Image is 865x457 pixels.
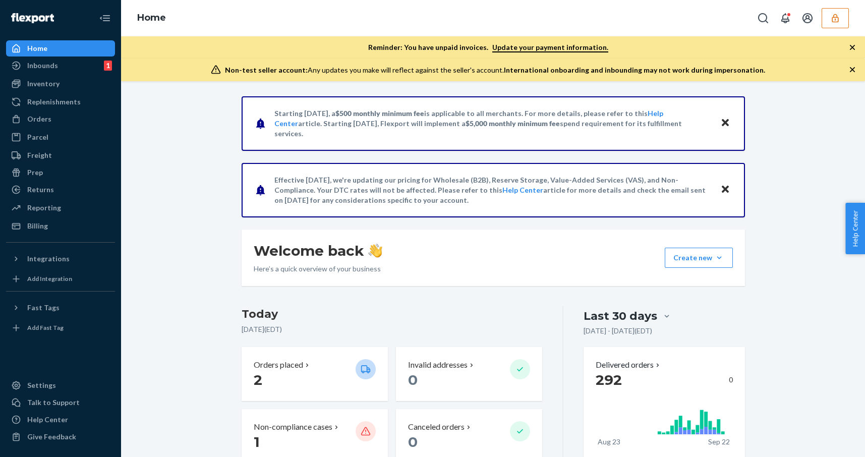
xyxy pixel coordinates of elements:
p: [DATE] ( EDT ) [242,324,543,334]
p: Orders placed [254,359,303,371]
div: Settings [27,380,56,390]
button: Close [719,183,732,197]
p: Sep 22 [708,437,730,447]
p: Non-compliance cases [254,421,332,433]
ol: breadcrumbs [129,4,174,33]
button: Open Search Box [753,8,773,28]
a: Reporting [6,200,115,216]
a: Settings [6,377,115,393]
p: Reminder: You have unpaid invoices. [368,42,608,52]
div: Add Fast Tag [27,323,64,332]
span: 2 [254,371,262,388]
button: Open account menu [797,8,818,28]
div: Prep [27,167,43,178]
iframe: Opens a widget where you can chat to one of our agents [799,427,855,452]
a: Orders [6,111,115,127]
a: Home [137,12,166,23]
a: Add Fast Tag [6,320,115,336]
div: Any updates you make will reflect against the seller's account. [225,65,765,75]
span: 292 [596,371,622,388]
button: Delivered orders [596,359,662,371]
div: Inventory [27,79,60,89]
div: Fast Tags [27,303,60,313]
button: Create new [665,248,733,268]
button: Talk to Support [6,394,115,411]
div: Help Center [27,415,68,425]
span: Non-test seller account: [225,66,308,74]
a: Parcel [6,129,115,145]
p: [DATE] - [DATE] ( EDT ) [584,326,652,336]
button: Fast Tags [6,300,115,316]
button: Help Center [845,203,865,254]
a: Inbounds1 [6,58,115,74]
h3: Today [242,306,543,322]
div: Billing [27,221,48,231]
div: Last 30 days [584,308,657,324]
img: hand-wave emoji [368,244,382,258]
a: Help Center [6,412,115,428]
p: Effective [DATE], we're updating our pricing for Wholesale (B2B), Reserve Storage, Value-Added Se... [274,175,711,205]
h1: Welcome back [254,242,382,260]
div: Orders [27,114,51,124]
p: Invalid addresses [408,359,468,371]
p: Aug 23 [598,437,620,447]
div: Freight [27,150,52,160]
button: Give Feedback [6,429,115,445]
a: Help Center [502,186,543,194]
div: Returns [27,185,54,195]
a: Inventory [6,76,115,92]
button: Integrations [6,251,115,267]
span: 0 [408,433,418,450]
span: 0 [408,371,418,388]
span: International onboarding and inbounding may not work during impersonation. [504,66,765,74]
div: 1 [104,61,112,71]
a: Update your payment information. [492,43,608,52]
a: Home [6,40,115,56]
img: Flexport logo [11,13,54,23]
div: Talk to Support [27,397,80,408]
div: Parcel [27,132,48,142]
button: Invalid addresses 0 [396,347,542,401]
div: Add Integration [27,274,72,283]
a: Freight [6,147,115,163]
div: Give Feedback [27,432,76,442]
a: Replenishments [6,94,115,110]
button: Close [719,116,732,131]
a: Billing [6,218,115,234]
span: $500 monthly minimum fee [335,109,424,118]
p: Canceled orders [408,421,465,433]
a: Add Integration [6,271,115,287]
div: Reporting [27,203,61,213]
div: Integrations [27,254,70,264]
a: Returns [6,182,115,198]
div: Home [27,43,47,53]
div: Inbounds [27,61,58,71]
button: Close Navigation [95,8,115,28]
p: Here’s a quick overview of your business [254,264,382,274]
div: Replenishments [27,97,81,107]
button: Orders placed 2 [242,347,388,401]
p: Starting [DATE], a is applicable to all merchants. For more details, please refer to this article... [274,108,711,139]
div: 0 [596,371,732,389]
a: Prep [6,164,115,181]
span: $5,000 monthly minimum fee [466,119,560,128]
button: Open notifications [775,8,795,28]
span: 1 [254,433,260,450]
